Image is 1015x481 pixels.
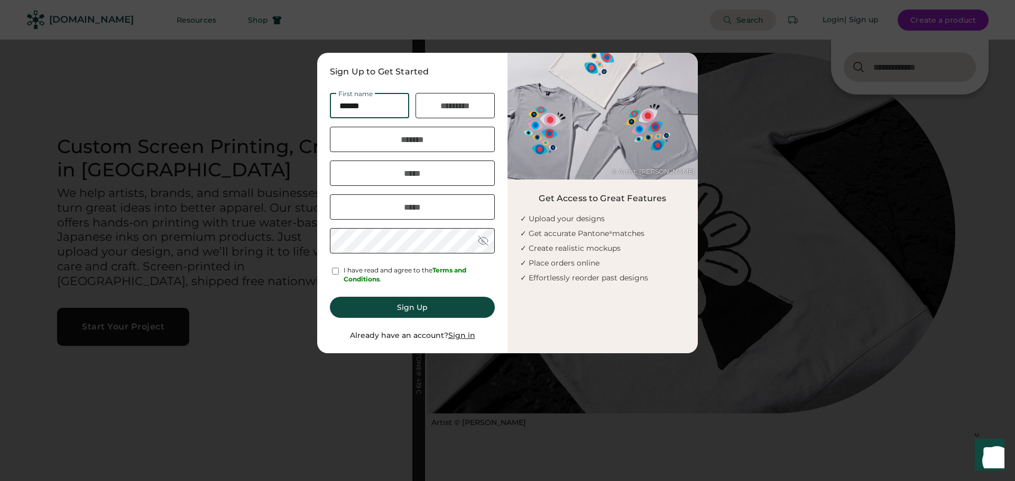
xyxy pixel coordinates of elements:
div: Already have an account? [350,331,475,341]
div: First name [336,91,375,97]
u: Sign in [448,331,475,340]
sup: ® [609,230,612,235]
img: Web-Rendered_Studio-3.jpg [508,53,698,180]
button: Sign Up [330,297,495,318]
div: © Artist: [PERSON_NAME] [612,167,695,176]
div: Get Access to Great Features [539,192,666,205]
iframe: Front Chat [965,433,1010,479]
font: Terms and Conditions [344,266,468,283]
div: ✓ Upload your designs ✓ Get accurate Pantone matches ✓ Create realistic mockups ✓ Place orders on... [520,211,698,285]
div: I have read and agree to the . [344,266,495,284]
div: Sign Up to Get Started [330,65,495,78]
